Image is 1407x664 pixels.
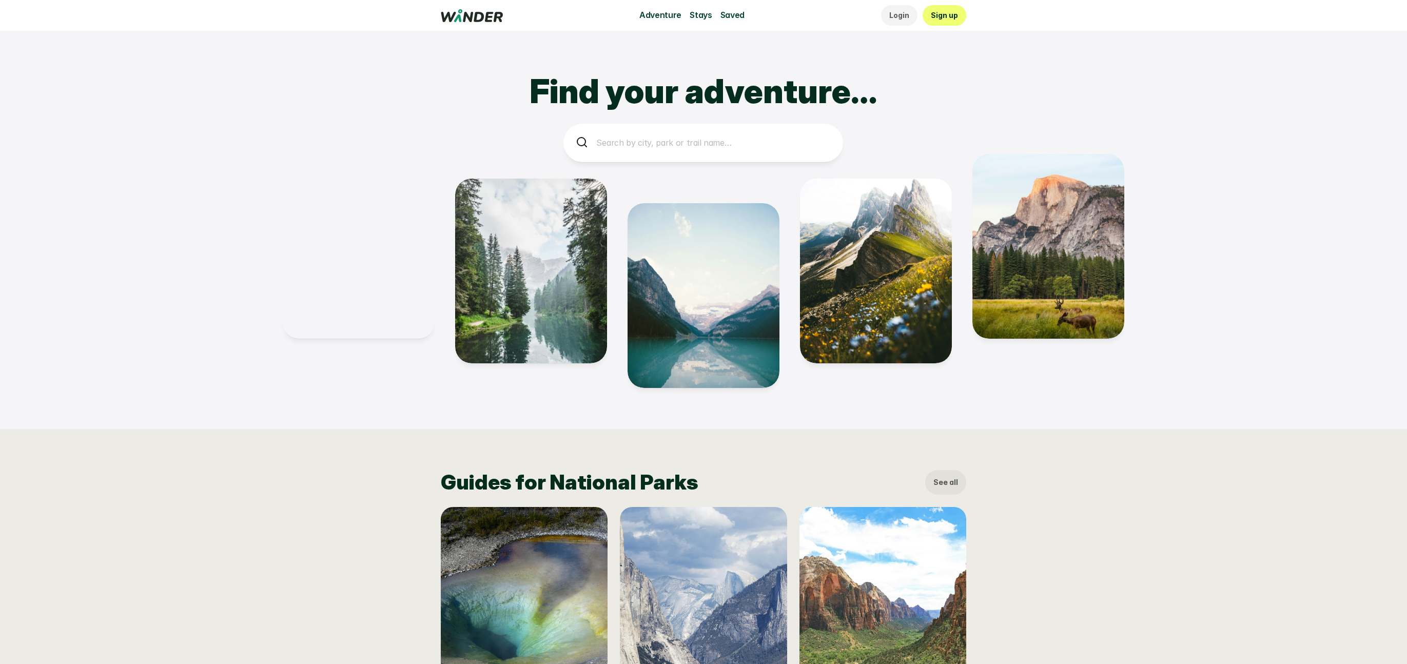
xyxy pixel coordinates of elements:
[690,9,712,22] p: Stays
[639,9,681,22] p: Adventure
[720,9,745,22] p: Saved
[563,124,843,162] a: Search by city, park or trail name…
[596,136,831,150] p: Search by city, park or trail name…
[70,72,1337,111] h1: Find your adventure…
[923,5,966,26] a: Sign up
[441,470,920,495] h2: Guides for National Parks
[889,10,909,21] p: Login
[931,10,958,21] p: Sign up
[933,477,958,488] p: See all
[881,5,917,26] a: Login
